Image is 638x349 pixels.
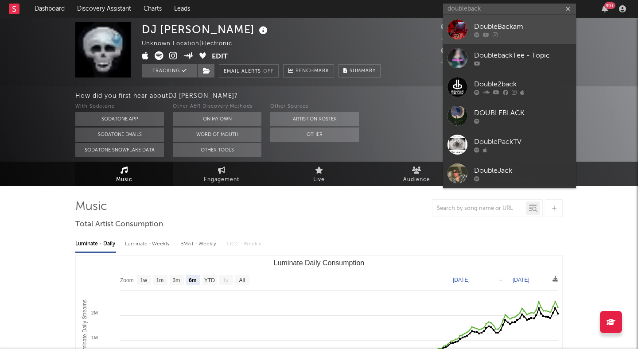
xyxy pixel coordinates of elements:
div: DOUBLEBLACK [474,108,572,118]
span: Benchmark [296,66,329,77]
text: 1y [223,277,229,283]
text: 1M [91,335,98,340]
div: With Sodatone [75,101,164,112]
a: Benchmark [283,64,334,78]
div: Luminate - Weekly [125,237,171,252]
button: Email AlertsOff [219,64,279,78]
div: DoubleBackam [474,21,572,32]
button: Word Of Mouth [173,128,261,142]
a: Engagement [173,162,270,186]
div: Other Sources [270,101,359,112]
text: → [498,277,503,283]
button: Sodatone Snowflake Data [75,143,164,157]
button: 99+ [602,5,608,12]
div: DoublebackTee - Topic [474,50,572,61]
div: Unknown Location | Electronic [142,39,242,49]
span: Engagement [204,174,239,185]
a: Live [270,162,368,186]
a: DoubleBackam [443,15,576,44]
button: Edit [212,51,228,62]
span: Jump Score: 97.8 [441,59,493,65]
div: DoubleJack [474,165,572,176]
button: Other [270,128,359,142]
text: YTD [204,277,215,283]
text: 6m [189,277,196,283]
button: Summary [338,64,381,78]
span: 62,295 [441,24,471,30]
text: [DATE] [513,277,529,283]
text: 3m [173,277,180,283]
button: Artist on Roster [270,112,359,126]
a: Audience [368,162,465,186]
a: DoublebackTee - Topic [443,44,576,73]
div: DoublePackTV [474,136,572,147]
em: Off [263,69,274,74]
text: Luminate Daily Consumption [274,259,365,267]
text: [DATE] [453,277,470,283]
div: 99 + [604,2,615,9]
div: Double2back [474,79,572,89]
text: 1m [156,277,164,283]
a: Music [75,162,173,186]
button: On My Own [173,112,261,126]
div: How did you first hear about DJ [PERSON_NAME] ? [75,91,638,101]
text: 2M [91,310,98,315]
div: BMAT - Weekly [180,237,218,252]
span: Music [116,174,132,185]
div: DJ [PERSON_NAME] [142,22,270,37]
div: Luminate - Daily [75,237,116,252]
a: DOUBLEBLACK [443,101,576,130]
span: Audience [403,174,430,185]
div: Other A&R Discovery Methods [173,101,261,112]
input: Search by song name or URL [432,205,526,212]
input: Search for artists [443,4,576,15]
button: Sodatone Emails [75,128,164,142]
button: Other Tools [173,143,261,157]
span: 3,281 [441,36,467,42]
span: Summary [350,69,376,74]
span: Total Artist Consumption [75,219,163,230]
text: 1w [140,277,148,283]
button: Tracking [142,64,197,78]
button: Sodatone App [75,112,164,126]
span: Live [313,174,325,185]
a: Double2back [443,73,576,101]
a: DoublePackTV [443,130,576,159]
text: All [239,277,245,283]
a: DoubleJack [443,159,576,188]
text: Zoom [120,277,134,283]
span: 6,171,046 Monthly Listeners [441,48,534,54]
